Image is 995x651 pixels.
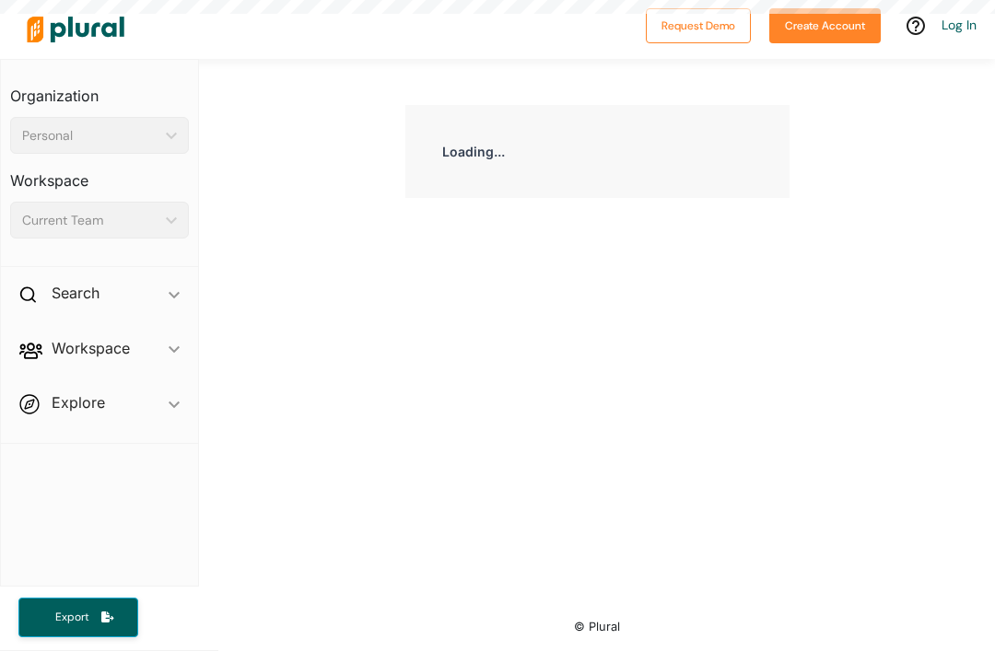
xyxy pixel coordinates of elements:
small: © Plural [574,620,620,634]
button: Create Account [769,8,881,43]
button: Request Demo [646,8,751,43]
div: Loading... [405,105,790,198]
div: Personal [22,126,158,145]
h3: Organization [10,69,189,110]
h2: Search [52,283,99,303]
a: Request Demo [646,15,751,34]
a: Log In [942,17,977,33]
a: Create Account [769,15,881,34]
button: Export [18,598,138,637]
span: Export [42,610,101,625]
div: Current Team [22,211,158,230]
h3: Workspace [10,154,189,194]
